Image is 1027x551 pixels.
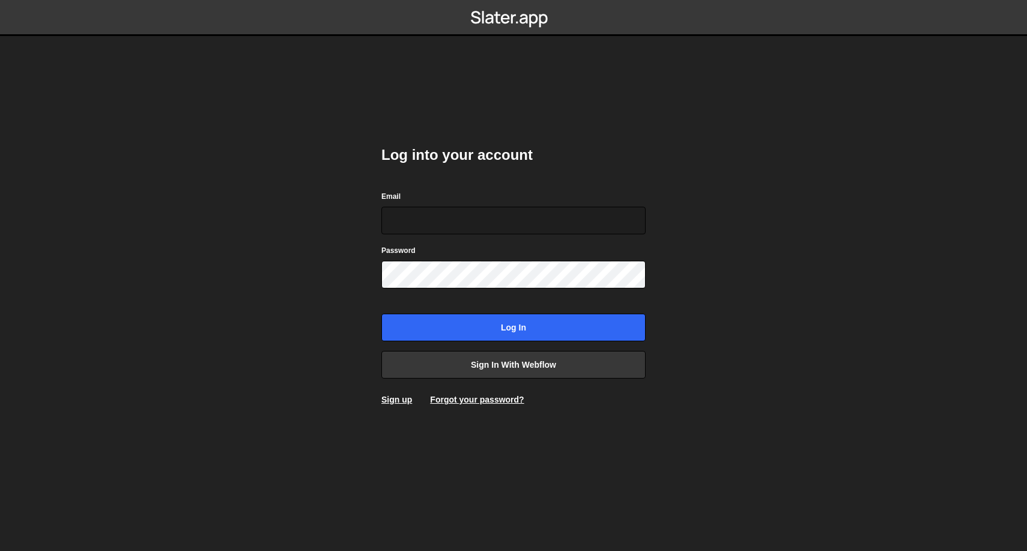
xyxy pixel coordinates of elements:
[381,395,412,404] a: Sign up
[381,351,646,379] a: Sign in with Webflow
[381,145,646,165] h2: Log into your account
[381,314,646,341] input: Log in
[381,190,401,202] label: Email
[381,245,416,257] label: Password
[430,395,524,404] a: Forgot your password?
